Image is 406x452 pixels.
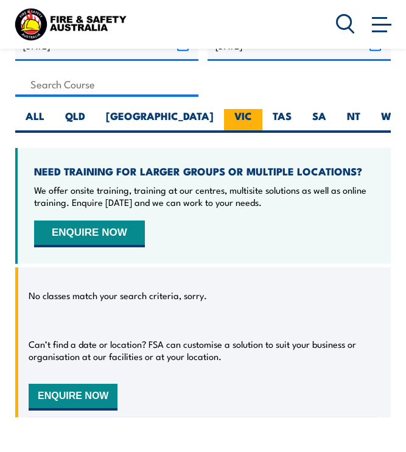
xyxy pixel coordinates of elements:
[29,289,207,302] p: No classes match your search criteria, sorry.
[337,109,371,133] label: NT
[29,384,117,411] button: ENQUIRE NOW
[29,338,377,362] p: Can’t find a date or location? FSA can customise a solution to suit your business or organisation...
[55,109,96,133] label: QLD
[96,109,224,133] label: [GEOGRAPHIC_DATA]
[224,109,262,133] label: VIC
[302,109,337,133] label: SA
[15,73,198,97] input: Search Course
[34,221,145,247] button: ENQUIRE NOW
[34,184,374,208] p: We offer onsite training, training at our centres, multisite solutions as well as online training...
[34,164,374,178] h4: NEED TRAINING FOR LARGER GROUPS OR MULTIPLE LOCATIONS?
[262,109,302,133] label: TAS
[15,109,55,133] label: ALL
